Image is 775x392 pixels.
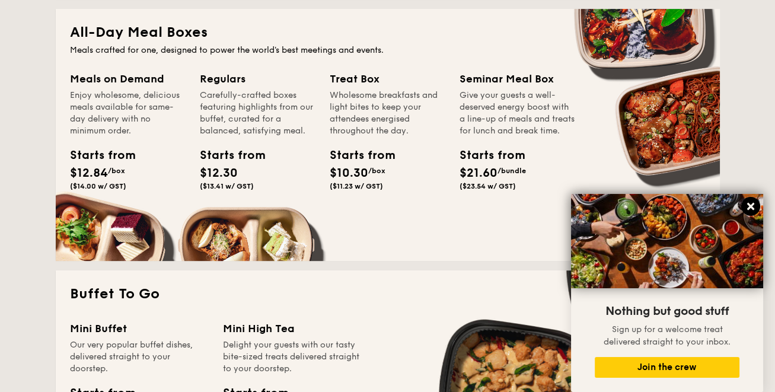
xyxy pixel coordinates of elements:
img: DSC07876-Edit02-Large.jpeg [571,194,763,288]
span: ($23.54 w/ GST) [460,182,516,190]
div: Meals on Demand [70,71,186,87]
span: /box [108,167,125,175]
h2: All-Day Meal Boxes [70,23,706,42]
button: Join the crew [595,357,739,378]
div: Carefully-crafted boxes featuring highlights from our buffet, curated for a balanced, satisfying ... [200,90,315,137]
div: Mini Buffet [70,320,209,337]
div: Delight your guests with our tasty bite-sized treats delivered straight to your doorstep. [223,339,362,375]
div: Wholesome breakfasts and light bites to keep your attendees energised throughout the day. [330,90,445,137]
span: $10.30 [330,166,368,180]
span: /bundle [497,167,526,175]
span: $12.30 [200,166,238,180]
div: Enjoy wholesome, delicious meals available for same-day delivery with no minimum order. [70,90,186,137]
h2: Buffet To Go [70,285,706,304]
span: ($14.00 w/ GST) [70,182,126,190]
span: Sign up for a welcome treat delivered straight to your inbox. [604,324,731,347]
button: Close [741,197,760,216]
div: Meals crafted for one, designed to power the world's best meetings and events. [70,44,706,56]
div: Our very popular buffet dishes, delivered straight to your doorstep. [70,339,209,375]
div: Give your guests a well-deserved energy boost with a line-up of meals and treats for lunch and br... [460,90,575,137]
div: Seminar Meal Box [460,71,575,87]
span: $12.84 [70,166,108,180]
div: Mini High Tea [223,320,362,337]
span: ($13.41 w/ GST) [200,182,254,190]
div: Starts from [200,146,253,164]
span: ($11.23 w/ GST) [330,182,383,190]
span: $21.60 [460,166,497,180]
div: Regulars [200,71,315,87]
div: Starts from [460,146,513,164]
div: Starts from [70,146,123,164]
span: Nothing but good stuff [605,304,729,318]
div: Starts from [330,146,383,164]
span: /box [368,167,385,175]
div: Treat Box [330,71,445,87]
